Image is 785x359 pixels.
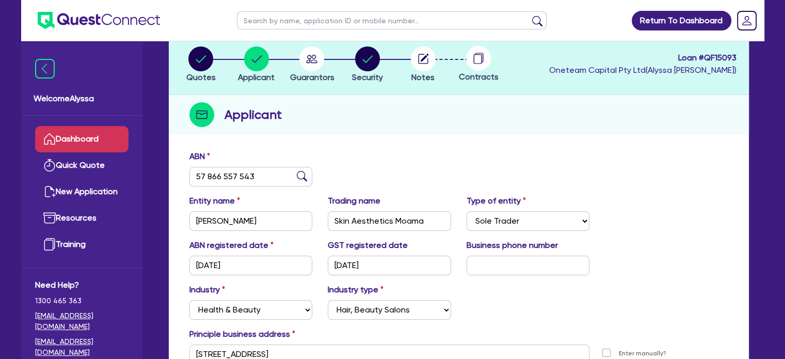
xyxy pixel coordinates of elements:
[467,239,558,252] label: Business phone number
[328,256,451,275] input: DD / MM / YYYY
[549,65,736,75] span: Oneteam Capital Pty Ltd ( Alyssa [PERSON_NAME] )
[186,72,216,82] span: Quotes
[35,231,129,258] a: Training
[35,59,55,79] img: icon-menu-close
[237,11,547,29] input: Search by name, application ID or mobile number...
[225,105,282,124] h2: Applicant
[459,72,499,82] span: Contracts
[328,284,383,296] label: Industry type
[352,72,383,82] span: Security
[43,185,56,198] img: new-application
[237,46,275,84] button: Applicant
[38,12,160,29] img: quest-connect-logo-blue
[289,46,334,84] button: Guarantors
[43,238,56,251] img: training
[35,336,129,358] a: [EMAIL_ADDRESS][DOMAIN_NAME]
[189,150,210,163] label: ABN
[411,72,435,82] span: Notes
[35,310,129,332] a: [EMAIL_ADDRESS][DOMAIN_NAME]
[35,179,129,205] a: New Application
[43,212,56,224] img: resources
[733,7,760,34] a: Dropdown toggle
[297,171,307,181] img: abn-lookup icon
[189,102,214,127] img: step-icon
[35,152,129,179] a: Quick Quote
[238,72,275,82] span: Applicant
[189,328,295,340] label: Principle business address
[189,195,240,207] label: Entity name
[35,279,129,291] span: Need Help?
[410,46,436,84] button: Notes
[189,256,313,275] input: DD / MM / YYYY
[549,52,736,64] span: Loan # QF15093
[34,92,130,105] span: Welcome Alyssa
[35,205,129,231] a: Resources
[290,72,334,82] span: Guarantors
[351,46,383,84] button: Security
[632,11,731,30] a: Return To Dashboard
[619,349,666,358] label: Enter manually?
[186,46,216,84] button: Quotes
[43,159,56,171] img: quick-quote
[189,284,225,296] label: Industry
[467,195,526,207] label: Type of entity
[328,239,408,252] label: GST registered date
[35,295,129,306] span: 1300 465 363
[189,239,274,252] label: ABN registered date
[35,126,129,152] a: Dashboard
[328,195,380,207] label: Trading name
